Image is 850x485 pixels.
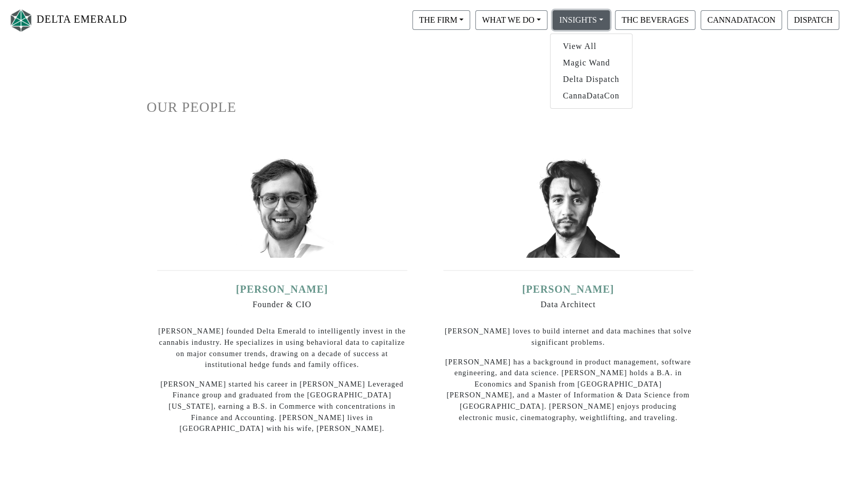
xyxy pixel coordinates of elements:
[522,283,614,295] a: [PERSON_NAME]
[698,15,785,24] a: CANNADATACON
[553,10,610,30] button: INSIGHTS
[787,10,839,30] button: DISPATCH
[412,10,470,30] button: THE FIRM
[550,34,632,109] div: THE FIRM
[230,155,334,258] img: ian
[475,10,547,30] button: WHAT WE DO
[701,10,782,30] button: CANNADATACON
[785,15,842,24] a: DISPATCH
[551,71,632,88] a: Delta Dispatch
[8,7,34,34] img: Logo
[8,4,127,37] a: DELTA EMERALD
[551,88,632,104] a: CannaDataCon
[615,10,695,30] button: THC BEVERAGES
[236,283,328,295] a: [PERSON_NAME]
[551,55,632,71] a: Magic Wand
[443,299,693,309] h6: Data Architect
[157,326,407,370] p: [PERSON_NAME] founded Delta Emerald to intelligently invest in the cannabis industry. He speciali...
[147,99,704,116] h1: OUR PEOPLE
[551,38,632,55] a: View All
[157,299,407,309] h6: Founder & CIO
[443,357,693,424] p: [PERSON_NAME] has a background in product management, software engineering, and data science. [PE...
[516,155,620,258] img: david
[612,15,698,24] a: THC BEVERAGES
[443,326,693,348] p: [PERSON_NAME] loves to build internet and data machines that solve significant problems.
[157,379,407,434] p: [PERSON_NAME] started his career in [PERSON_NAME] Leveraged Finance group and graduated from the ...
